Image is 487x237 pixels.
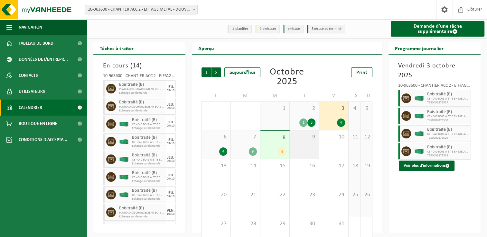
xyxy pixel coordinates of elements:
[167,191,174,195] div: JEU.
[356,70,367,75] span: Print
[219,147,227,156] div: 4
[167,195,174,198] div: 09/10
[398,83,471,90] div: 10-963600 - CHANTIER ACC 2 - EIFFAGE METAL - DOUVRIN
[167,138,174,142] div: JEU.
[211,67,221,77] span: Suivant
[119,215,164,219] span: Echange sur demande
[119,105,164,109] span: PLATEAU DE CHARGEMENT BOIS A ET B EN MELG. RED2-2025-URWR002
[132,188,164,193] span: Bois traité (B)
[322,134,345,141] span: 10
[414,96,424,101] img: HK-XC-40-GN-00
[132,123,164,127] span: CB - C40 BOIS A ET B EN MELANGE RED2-2025-URWR002
[132,162,164,166] span: Echange sur demande
[264,105,286,112] span: 1
[427,154,469,158] span: T250002878528
[293,191,315,198] span: 23
[391,21,484,37] a: Demande d'une tâche supplémentaire
[249,147,257,156] div: 9
[119,109,164,113] span: Echange sur demande
[278,147,286,156] div: 8
[427,110,469,115] span: Bois traité (B)
[205,162,227,170] span: 13
[352,134,357,141] span: 11
[132,158,164,162] span: CB - C40 BOIS A ET B EN MELANGE RED2-2025-URWR002
[119,211,164,215] span: PLATEAU DE CHARGEMENT BOIS A ET B EN MELG. RED2-2025-URWR002
[364,134,369,141] span: 12
[427,115,469,119] span: CB - C40 BOIS A ET B EN MELANGE RED2-2025-URWR002
[399,161,454,171] button: Voir plus d'informations
[132,140,164,144] span: CB - C40 BOIS A ET B EN MELANGE RED2-2025-URWR002
[427,101,469,105] span: T250002878527
[167,85,174,89] div: JEU.
[167,156,174,160] div: JEU.
[167,209,174,213] div: VEN.
[119,157,129,162] img: HK-XC-40-GN-00
[351,67,372,77] a: Print
[234,191,257,198] span: 21
[19,35,53,51] span: Tableau de bord
[427,132,469,136] span: CB - C40 BOIS A ET B EN MELANGE RED2-2025-URWR002
[201,67,211,77] span: Précédent
[414,114,424,119] img: HK-XC-40-GN-00
[322,162,345,170] span: 17
[19,51,68,67] span: Données de l'entrepr...
[132,171,164,176] span: Bois traité (B)
[119,122,129,127] img: HK-XC-40-GN-00
[414,131,424,136] img: HK-XC-40-GN-00
[103,61,176,71] h3: En cours ( )
[255,25,280,33] li: à exécuter
[398,61,471,80] h3: Vendredi 3 octobre 2025
[132,118,164,123] span: Bois traité (B)
[427,97,469,101] span: CB - C40 BOIS A ET B EN MELANGE RED2-2025-URWR002
[427,127,469,132] span: Bois traité (B)
[19,100,42,116] span: Calendrier
[19,67,38,83] span: Contacts
[352,162,357,170] span: 18
[119,82,164,87] span: Bois traité (B)
[307,119,315,127] div: 5
[167,120,174,124] div: JEU.
[293,105,315,112] span: 2
[192,42,220,54] h2: Aperçu
[349,90,361,101] td: S
[427,145,469,150] span: Bois traité (B)
[293,220,315,227] span: 30
[264,134,286,141] span: 8
[205,191,227,198] span: 20
[228,25,252,33] li: à planifier
[427,150,469,154] span: CB - C40 BOIS A ET B EN MELANGE RED2-2025-URWR002
[290,90,319,101] td: J
[132,127,164,130] span: Echange sur demande
[93,42,140,54] h2: Tâches à traiter
[361,90,372,101] td: D
[119,139,129,144] img: HK-XC-40-GN-00
[167,89,174,92] div: 09/10
[293,162,315,170] span: 16
[167,160,174,163] div: 09/10
[337,119,345,127] div: 4
[234,220,257,227] span: 28
[234,162,257,170] span: 14
[319,90,348,101] td: V
[322,105,345,112] span: 3
[167,213,174,216] div: 10/10
[322,191,345,198] span: 24
[364,162,369,170] span: 19
[264,220,286,227] span: 29
[224,67,260,77] div: aujourd'hui
[133,63,140,69] span: 14
[234,134,257,141] span: 7
[85,5,197,14] span: 10-963600 - CHANTIER ACC 2 - EIFFAGE METAL - DOUVRIN
[132,193,164,197] span: CB - C40 BOIS A ET B EN MELANGE RED2-2025-URWR002
[119,192,129,197] img: HK-XC-40-GN-00
[264,162,286,170] span: 15
[364,105,369,112] span: 5
[19,19,42,35] span: Navigation
[364,191,369,198] span: 26
[119,100,164,105] span: Bois traité (B)
[299,119,307,127] div: 1
[132,153,164,158] span: Bois traité (B)
[119,87,164,91] span: PLATEAU DE CHARGEMENT BOIS A ET B EN MELG. RED2-2025-URWR002
[201,90,231,101] td: L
